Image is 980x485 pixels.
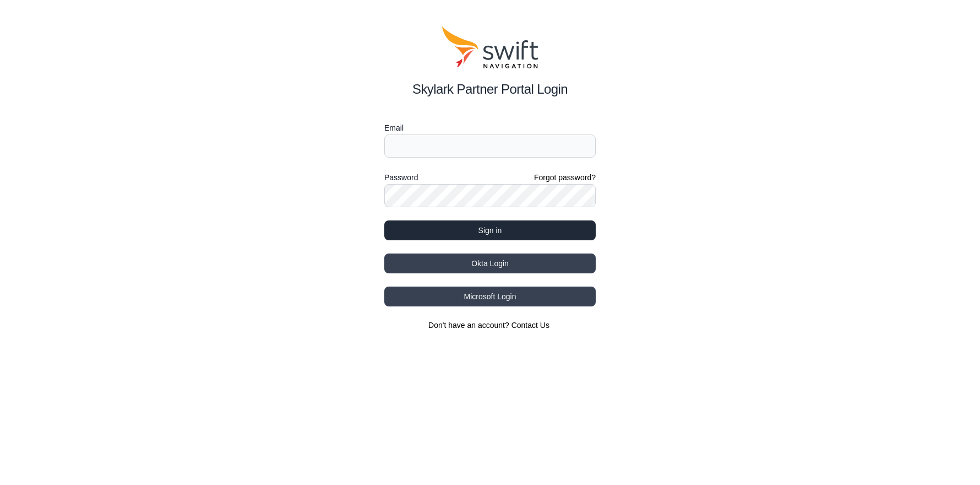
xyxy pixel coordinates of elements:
button: Sign in [384,220,596,240]
button: Okta Login [384,254,596,273]
a: Forgot password? [534,172,596,183]
label: Password [384,171,418,184]
label: Email [384,121,596,134]
a: Contact Us [511,321,549,330]
section: Don't have an account? [384,320,596,331]
button: Microsoft Login [384,287,596,306]
h2: Skylark Partner Portal Login [384,79,596,99]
